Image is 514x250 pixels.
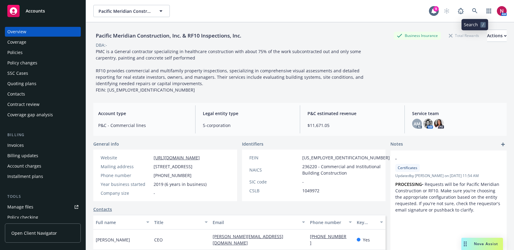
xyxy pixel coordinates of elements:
[7,161,41,171] div: Account charges
[249,179,300,185] div: SIC code
[487,30,507,42] button: Actions
[11,230,57,236] span: Open Client Navigator
[7,48,23,57] div: Policies
[7,140,24,150] div: Invoices
[395,181,502,213] p: • Requests will be for Pacific Meridian Construction or RF10. Make sure you're choosing the appro...
[310,234,346,246] a: [PHONE_NUMBER]
[398,165,417,171] span: Certificates
[98,122,188,129] span: P&C - Commercial lines
[154,219,201,226] div: Title
[5,212,81,222] a: Policy checking
[213,234,283,246] a: [PERSON_NAME][EMAIL_ADDRESS][DOMAIN_NAME]
[98,110,188,117] span: Account type
[5,161,81,171] a: Account charges
[93,32,244,40] div: Pacific Meridian Construction, Inc. & RF10 Inspections, Inc.
[433,6,439,12] div: 9
[101,172,151,179] div: Phone number
[99,8,151,14] span: Pacific Meridian Construction, Inc. & RF10 Inspections, Inc.
[203,122,292,129] span: S-corporation
[307,110,397,117] span: P&C estimated revenue
[395,173,502,179] span: Updated by [PERSON_NAME] on [DATE] 11:54 AM
[7,68,28,78] div: SSC Cases
[302,179,304,185] span: -
[483,5,495,17] a: Switch app
[5,132,81,138] div: Billing
[446,32,482,39] div: Total Rewards
[390,150,507,218] div: -CertificatesUpdatedby [PERSON_NAME] on [DATE] 11:54 AMPROCESSING• Requests will be for Pacific M...
[26,9,45,13] span: Accounts
[96,42,107,48] div: DBA: -
[441,5,453,17] a: Start snowing
[363,237,370,243] span: Yes
[7,100,39,109] div: Contract review
[307,122,397,129] span: $11,671.05
[357,219,376,226] div: Key contact
[412,110,502,117] span: Service team
[302,163,390,176] span: 236220 - Commercial and Institutional Building Construction
[7,202,33,212] div: Manage files
[5,151,81,161] a: Billing updates
[154,172,192,179] span: [PHONE_NUMBER]
[210,215,307,230] button: Email
[5,27,81,37] a: Overview
[5,2,81,20] a: Accounts
[302,187,319,194] span: 1049972
[354,215,386,230] button: Key contact
[249,187,300,194] div: CSLB
[423,119,433,129] img: photo
[101,190,151,196] div: Company size
[96,237,130,243] span: [PERSON_NAME]
[455,5,467,17] a: Report a Bug
[390,141,403,148] span: Notes
[5,100,81,109] a: Contract review
[96,49,365,93] span: PMC is a General contractor specializing in healthcare construction with about 75% of the work su...
[249,167,300,173] div: NAICS
[154,181,207,187] span: 2019 (6 years in business)
[499,141,507,148] a: add
[5,79,81,89] a: Quoting plans
[5,202,81,212] a: Manage files
[302,154,390,161] span: [US_EMPLOYER_IDENTIFICATION_NUMBER]
[7,79,36,89] div: Quoting plans
[5,89,81,99] a: Contacts
[242,141,263,147] span: Identifiers
[307,215,354,230] button: Phone number
[395,155,486,162] span: -
[7,151,38,161] div: Billing updates
[310,219,345,226] div: Phone number
[7,110,53,120] div: Coverage gap analysis
[5,110,81,120] a: Coverage gap analysis
[5,194,81,200] div: Tools
[394,32,441,39] div: Business Insurance
[7,27,26,37] div: Overview
[434,119,444,129] img: photo
[5,58,81,68] a: Policy changes
[7,37,26,47] div: Coverage
[93,5,170,17] button: Pacific Meridian Construction, Inc. & RF10 Inspections, Inc.
[154,237,163,243] span: CEO
[101,154,151,161] div: Website
[101,163,151,170] div: Mailing address
[249,154,300,161] div: FEIN
[7,58,37,68] div: Policy changes
[154,163,192,170] span: [STREET_ADDRESS]
[7,212,38,222] div: Policy checking
[474,241,498,246] span: Nova Assist
[93,141,119,147] span: General info
[152,215,210,230] button: Title
[461,238,503,250] button: Nova Assist
[5,68,81,78] a: SSC Cases
[7,172,43,181] div: Installment plans
[93,206,112,212] a: Contacts
[469,5,481,17] a: Search
[5,140,81,150] a: Invoices
[154,190,155,196] span: -
[96,219,143,226] div: Full name
[5,172,81,181] a: Installment plans
[5,37,81,47] a: Coverage
[101,181,151,187] div: Year business started
[5,48,81,57] a: Policies
[497,6,507,16] img: photo
[93,215,152,230] button: Full name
